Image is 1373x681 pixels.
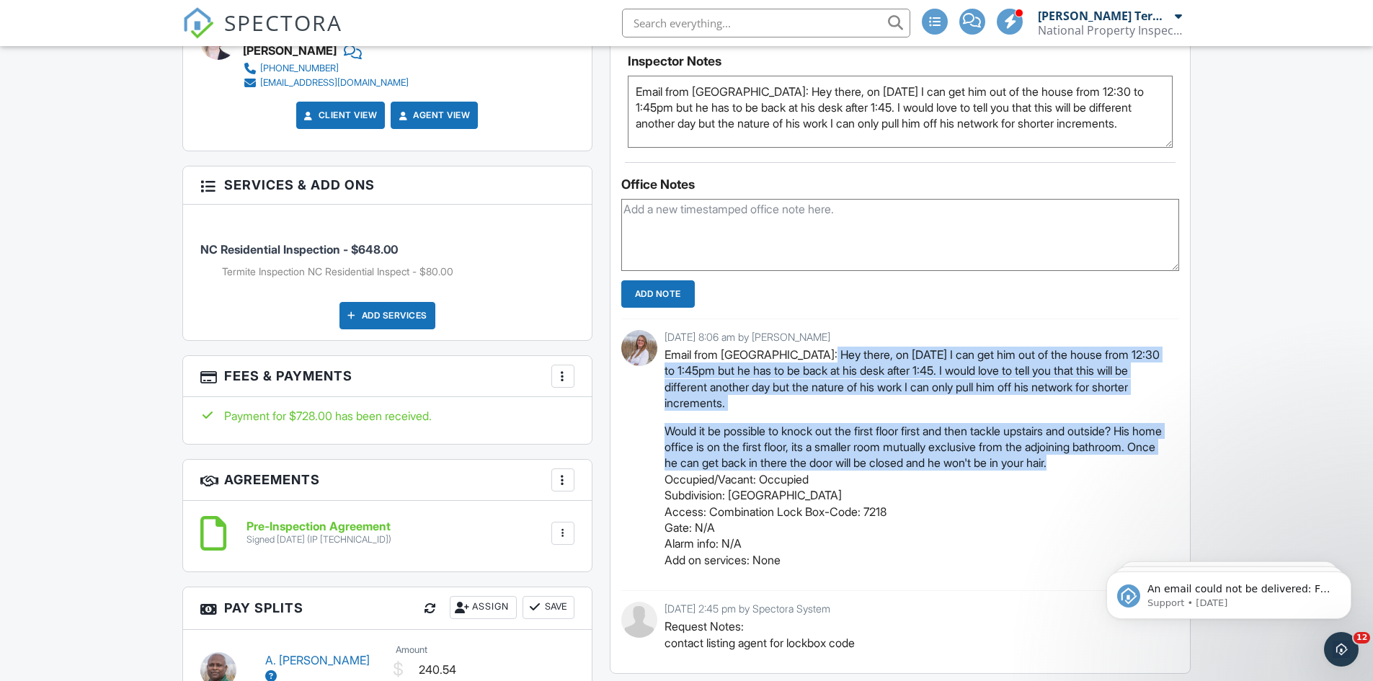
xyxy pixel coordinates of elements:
[260,63,339,74] div: [PHONE_NUMBER]
[739,602,750,615] span: by
[621,280,695,308] input: Add Note
[200,242,398,257] span: NC Residential Inspection - $648.00
[621,330,657,366] img: charlotte_c.jpg
[182,7,214,39] img: The Best Home Inspection Software - Spectora
[752,331,830,343] span: [PERSON_NAME]
[665,347,1169,411] p: Email from [GEOGRAPHIC_DATA]: Hey there, on [DATE] I can get him out of the house from 12:30 to 1...
[243,61,409,76] a: [PHONE_NUMBER]
[665,618,1169,651] p: Request Notes: contact listing agent for lockbox code
[246,534,391,546] div: Signed [DATE] (IP [TECHNICAL_ID])
[182,19,342,50] a: SPECTORA
[183,356,592,397] h3: Fees & Payments
[1038,23,1182,37] div: National Property Inspections
[752,602,830,615] span: Spectora System
[628,76,1173,148] textarea: Email from [GEOGRAPHIC_DATA]: Hey there, on [DATE] I can get him out of the house from 12:30 to 1...
[301,108,378,123] a: Client View
[224,7,342,37] span: SPECTORA
[1085,541,1373,642] iframe: Intercom notifications message
[665,602,736,615] span: [DATE] 2:45 pm
[450,596,517,619] div: Assign
[621,602,657,638] img: default-user-f0147aede5fd5fa78ca7ade42f37bd4542148d508eef1c3d3ea960f66861d68b.jpg
[183,587,592,630] h3: Pay Splits
[665,331,735,343] span: [DATE] 8:06 am
[260,77,409,89] div: [EMAIL_ADDRESS][DOMAIN_NAME]
[246,520,391,546] a: Pre-Inspection Agreement Signed [DATE] (IP [TECHNICAL_ID])
[1324,632,1359,667] iframe: Intercom live chat
[738,331,749,343] span: by
[339,302,435,329] div: Add Services
[183,460,592,501] h3: Agreements
[622,9,910,37] input: Search everything...
[621,177,1180,192] div: Office Notes
[523,596,574,619] button: Save
[200,408,574,424] div: Payment for $728.00 has been received.
[396,644,427,656] label: Amount
[243,76,409,90] a: [EMAIL_ADDRESS][DOMAIN_NAME]
[246,520,391,533] h6: Pre-Inspection Agreement
[222,264,574,279] li: Add on: Termite Inspection NC Residential Inspect
[396,108,470,123] a: Agent View
[665,423,1169,569] p: Would it be possible to knock out the first floor first and then tackle upstairs and outside? His...
[200,215,574,290] li: Service: NC Residential Inspection
[183,166,592,204] h3: Services & Add ons
[1354,632,1370,644] span: 12
[1038,9,1171,23] div: [PERSON_NAME] Termite and Pest Control
[628,54,1173,68] h5: Inspector Notes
